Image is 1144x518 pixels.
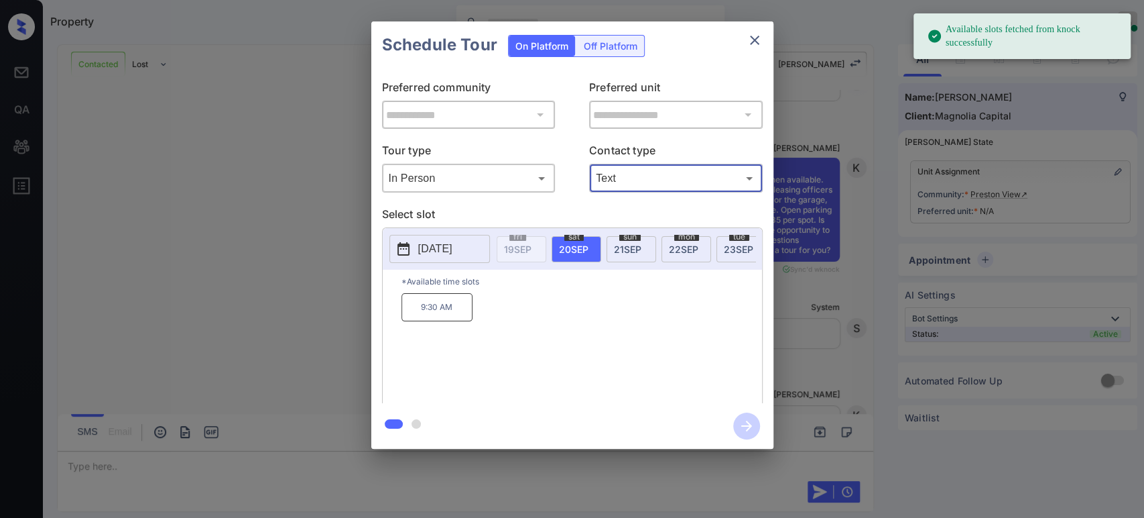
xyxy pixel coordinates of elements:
[607,236,656,262] div: date-select
[389,235,490,263] button: [DATE]
[577,36,644,56] div: Off Platform
[614,244,641,255] span: 21 SEP
[674,233,699,241] span: mon
[716,236,766,262] div: date-select
[559,244,588,255] span: 20 SEP
[661,236,711,262] div: date-select
[552,236,601,262] div: date-select
[385,167,552,189] div: In Person
[589,142,763,164] p: Contact type
[589,79,763,101] p: Preferred unit
[564,233,584,241] span: sat
[724,244,753,255] span: 23 SEP
[418,241,452,257] p: [DATE]
[669,244,698,255] span: 22 SEP
[371,21,508,68] h2: Schedule Tour
[592,167,759,189] div: Text
[382,142,556,164] p: Tour type
[619,233,641,241] span: sun
[509,36,575,56] div: On Platform
[382,79,556,101] p: Preferred community
[741,27,768,54] button: close
[382,206,763,227] p: Select slot
[729,233,749,241] span: tue
[401,270,762,293] p: *Available time slots
[401,293,472,321] p: 9:30 AM
[927,17,1120,55] div: Available slots fetched from knock successfully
